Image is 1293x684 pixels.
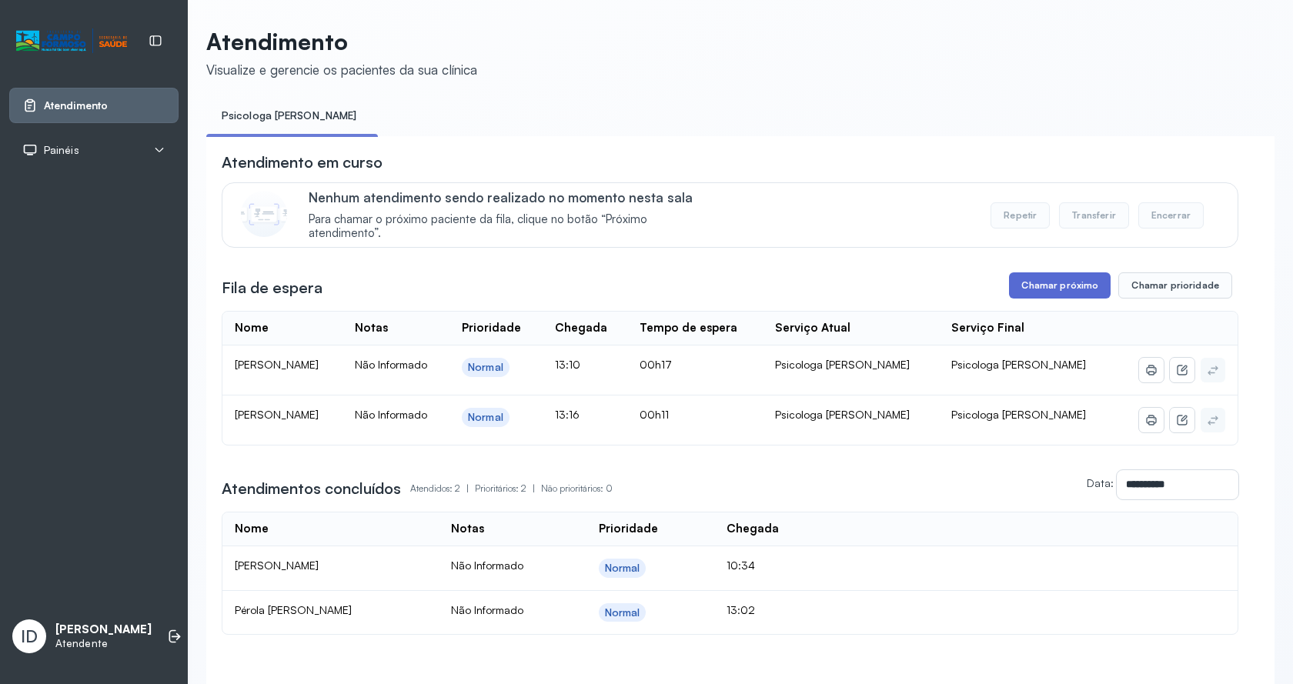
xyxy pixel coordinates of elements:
p: Atendente [55,637,152,650]
span: 00h11 [640,408,669,421]
span: Não Informado [355,408,427,421]
button: Encerrar [1138,202,1204,229]
h3: Fila de espera [222,277,322,299]
img: Logotipo do estabelecimento [16,28,127,54]
div: Chegada [555,321,607,335]
div: Visualize e gerencie os pacientes da sua clínica [206,62,477,78]
button: Chamar próximo [1009,272,1111,299]
span: Não Informado [355,358,427,371]
span: | [466,482,469,494]
span: Para chamar o próximo paciente da fila, clique no botão “Próximo atendimento”. [309,212,716,242]
div: Serviço Final [951,321,1024,335]
p: [PERSON_NAME] [55,622,152,637]
p: Não prioritários: 0 [541,478,613,499]
div: Normal [468,411,503,424]
span: | [533,482,535,494]
img: Imagem de CalloutCard [241,191,287,237]
h3: Atendimentos concluídos [222,478,401,499]
p: Nenhum atendimento sendo realizado no momento nesta sala [309,189,716,205]
div: Notas [355,321,388,335]
div: Nome [235,522,269,536]
span: 13:10 [555,358,580,371]
div: Psicologa [PERSON_NAME] [775,358,927,372]
div: Serviço Atual [775,321,850,335]
div: Prioridade [462,321,521,335]
div: Prioridade [599,522,658,536]
span: 10:34 [727,559,755,572]
div: Chegada [727,522,779,536]
span: Psicologa [PERSON_NAME] [951,358,1086,371]
span: Não Informado [451,559,523,572]
span: [PERSON_NAME] [235,559,319,572]
div: Nome [235,321,269,335]
p: Atendidos: 2 [410,478,475,499]
span: [PERSON_NAME] [235,408,319,421]
span: Psicologa [PERSON_NAME] [951,408,1086,421]
button: Chamar prioridade [1118,272,1232,299]
div: Normal [605,606,640,619]
span: [PERSON_NAME] [235,358,319,371]
span: 13:02 [727,603,755,616]
span: 00h17 [640,358,672,371]
span: Atendimento [44,99,108,112]
span: Não Informado [451,603,523,616]
div: Normal [605,562,640,575]
div: Psicologa [PERSON_NAME] [775,408,927,422]
button: Transferir [1059,202,1129,229]
div: Normal [468,361,503,374]
a: Psicologa [PERSON_NAME] [206,103,372,128]
div: Tempo de espera [640,321,737,335]
span: Painéis [44,144,79,157]
label: Data: [1087,476,1114,489]
p: Atendimento [206,28,477,55]
a: Atendimento [22,98,165,113]
p: Prioritários: 2 [475,478,541,499]
span: 13:16 [555,408,580,421]
span: Pérola [PERSON_NAME] [235,603,352,616]
h3: Atendimento em curso [222,152,383,173]
div: Notas [451,522,484,536]
button: Repetir [991,202,1050,229]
